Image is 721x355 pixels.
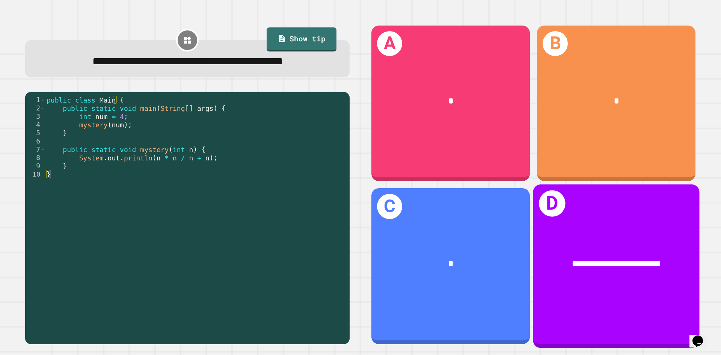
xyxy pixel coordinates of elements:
div: 9 [25,162,45,170]
h1: A [377,31,402,56]
div: 2 [25,104,45,112]
h1: D [539,190,566,217]
div: 10 [25,170,45,178]
span: Toggle code folding, rows 1 through 10 [41,96,45,104]
div: 8 [25,154,45,162]
div: 7 [25,145,45,154]
div: 1 [25,96,45,104]
span: Toggle code folding, rows 2 through 5 [41,104,45,112]
div: 5 [25,129,45,137]
div: 3 [25,112,45,121]
span: Toggle code folding, rows 7 through 9 [41,145,45,154]
div: 4 [25,121,45,129]
h1: C [377,194,402,219]
div: 6 [25,137,45,145]
iframe: chat widget [689,325,713,347]
h1: B [543,31,568,56]
a: Show tip [267,27,336,51]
